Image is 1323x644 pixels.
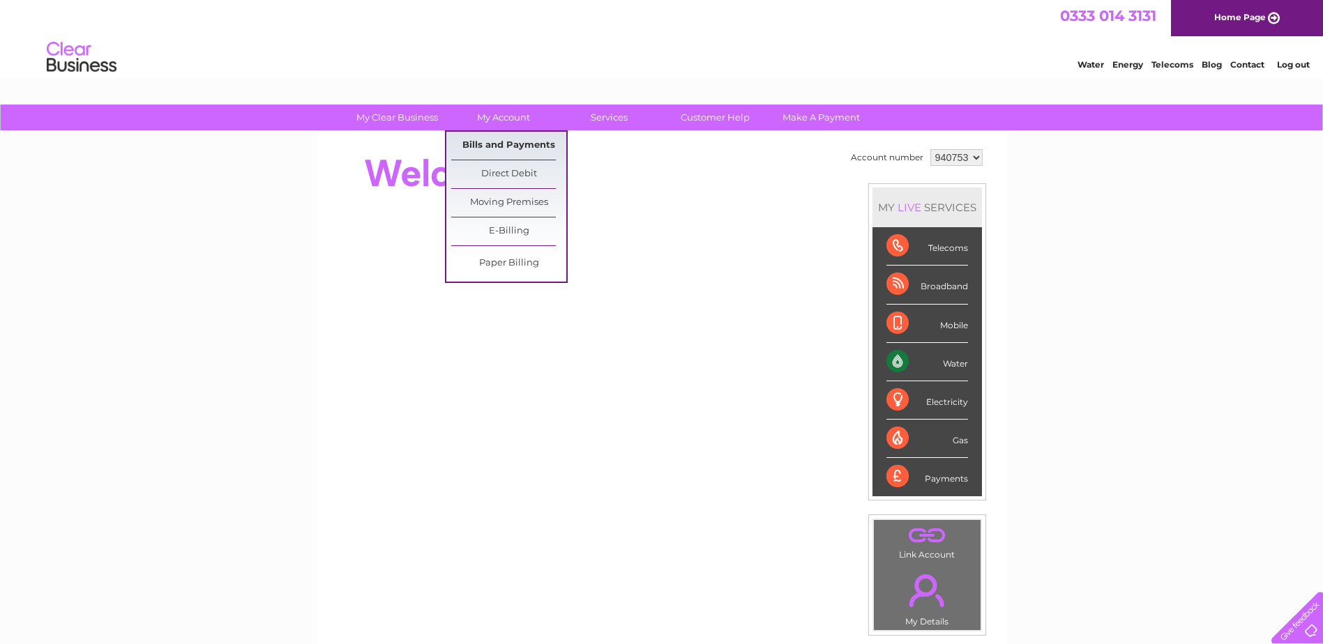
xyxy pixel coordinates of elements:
[877,566,977,615] a: .
[1078,59,1104,70] a: Water
[1277,59,1310,70] a: Log out
[451,160,566,188] a: Direct Debit
[873,519,981,563] td: Link Account
[886,343,968,381] div: Water
[451,250,566,277] a: Paper Billing
[764,105,879,130] a: Make A Payment
[886,420,968,458] div: Gas
[552,105,667,130] a: Services
[451,132,566,160] a: Bills and Payments
[886,305,968,343] div: Mobile
[886,381,968,420] div: Electricity
[1230,59,1264,70] a: Contact
[873,562,981,631] td: My Details
[1112,59,1143,70] a: Energy
[451,217,566,245] a: E-Billing
[847,146,927,169] td: Account number
[895,201,924,214] div: LIVE
[886,227,968,266] div: Telecoms
[1151,59,1193,70] a: Telecoms
[886,266,968,304] div: Broadband
[451,189,566,217] a: Moving Premises
[340,105,455,130] a: My Clear Business
[886,458,968,496] div: Payments
[1202,59,1222,70] a: Blog
[872,187,982,227] div: MY SERVICES
[658,105,773,130] a: Customer Help
[46,36,117,79] img: logo.png
[877,523,977,548] a: .
[446,105,561,130] a: My Account
[333,8,992,68] div: Clear Business is a trading name of Verastar Limited (registered in [GEOGRAPHIC_DATA] No. 3667643...
[1060,7,1156,24] a: 0333 014 3131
